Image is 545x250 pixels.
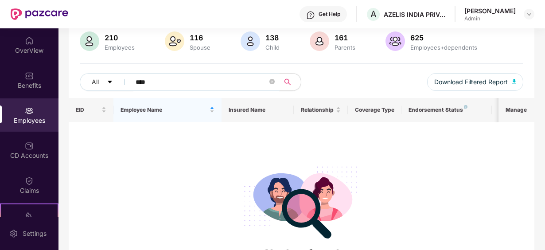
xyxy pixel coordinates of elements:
img: svg+xml;base64,PHN2ZyB4bWxucz0iaHR0cDovL3d3dy53My5vcmcvMjAwMC9zdmciIHhtbG5zOnhsaW5rPSJodHRwOi8vd3... [165,31,184,51]
img: svg+xml;base64,PHN2ZyB4bWxucz0iaHR0cDovL3d3dy53My5vcmcvMjAwMC9zdmciIHdpZHRoPSI4IiBoZWlnaHQ9IjgiIH... [464,105,467,109]
span: close-circle [269,78,275,86]
div: Parents [333,44,357,51]
img: svg+xml;base64,PHN2ZyB4bWxucz0iaHR0cDovL3d3dy53My5vcmcvMjAwMC9zdmciIHdpZHRoPSIyMSIgaGVpZ2h0PSIyMC... [25,211,34,220]
img: svg+xml;base64,PHN2ZyB4bWxucz0iaHR0cDovL3d3dy53My5vcmcvMjAwMC9zdmciIHdpZHRoPSIyODgiIGhlaWdodD0iMj... [238,156,366,246]
div: Employees [103,44,136,51]
button: search [279,73,301,91]
div: Get Help [319,11,340,18]
div: Endorsement Status [409,106,484,113]
div: 116 [188,33,212,42]
div: Employees+dependents [409,44,479,51]
span: A [370,9,377,20]
div: 210 [103,33,136,42]
img: svg+xml;base64,PHN2ZyB4bWxucz0iaHR0cDovL3d3dy53My5vcmcvMjAwMC9zdmciIHhtbG5zOnhsaW5rPSJodHRwOi8vd3... [385,31,405,51]
span: EID [76,106,100,113]
th: Coverage Type [348,98,402,122]
div: 161 [333,33,357,42]
img: svg+xml;base64,PHN2ZyBpZD0iSG9tZSIgeG1sbnM9Imh0dHA6Ly93d3cudzMub3JnLzIwMDAvc3ZnIiB3aWR0aD0iMjAiIG... [25,36,34,45]
img: svg+xml;base64,PHN2ZyBpZD0iQ0RfQWNjb3VudHMiIGRhdGEtbmFtZT0iQ0QgQWNjb3VudHMiIHhtbG5zPSJodHRwOi8vd3... [25,141,34,150]
img: New Pazcare Logo [11,8,68,20]
th: Insured Name [222,98,294,122]
img: svg+xml;base64,PHN2ZyBpZD0iRW1wbG95ZWVzIiB4bWxucz0iaHR0cDovL3d3dy53My5vcmcvMjAwMC9zdmciIHdpZHRoPS... [25,106,34,115]
div: Child [264,44,281,51]
img: svg+xml;base64,PHN2ZyB4bWxucz0iaHR0cDovL3d3dy53My5vcmcvMjAwMC9zdmciIHhtbG5zOnhsaW5rPSJodHRwOi8vd3... [80,31,99,51]
div: 625 [409,33,479,42]
div: Admin [464,15,516,22]
img: svg+xml;base64,PHN2ZyBpZD0iU2V0dGluZy0yMHgyMCIgeG1sbnM9Imh0dHA6Ly93d3cudzMub3JnLzIwMDAvc3ZnIiB3aW... [9,229,18,238]
span: caret-down [107,79,113,86]
span: Relationship [301,106,334,113]
button: Allcaret-down [80,73,134,91]
th: Relationship [294,98,348,122]
span: close-circle [269,79,275,84]
img: svg+xml;base64,PHN2ZyBpZD0iQ2xhaW0iIHhtbG5zPSJodHRwOi8vd3d3LnczLm9yZy8yMDAwL3N2ZyIgd2lkdGg9IjIwIi... [25,176,34,185]
div: AZELIS INDIA PRIVATE LIMITED [384,10,446,19]
button: Download Filtered Report [427,73,524,91]
div: Spouse [188,44,212,51]
div: [PERSON_NAME] [464,7,516,15]
th: Manage [498,98,534,122]
img: svg+xml;base64,PHN2ZyB4bWxucz0iaHR0cDovL3d3dy53My5vcmcvMjAwMC9zdmciIHhtbG5zOnhsaW5rPSJodHRwOi8vd3... [241,31,260,51]
span: Employee Name [121,106,208,113]
span: search [279,78,296,86]
img: svg+xml;base64,PHN2ZyB4bWxucz0iaHR0cDovL3d3dy53My5vcmcvMjAwMC9zdmciIHhtbG5zOnhsaW5rPSJodHRwOi8vd3... [310,31,329,51]
span: All [92,77,99,87]
div: Settings [20,229,49,238]
th: EID [69,98,114,122]
span: Download Filtered Report [434,77,508,87]
img: svg+xml;base64,PHN2ZyB4bWxucz0iaHR0cDovL3d3dy53My5vcmcvMjAwMC9zdmciIHhtbG5zOnhsaW5rPSJodHRwOi8vd3... [512,79,517,84]
div: 138 [264,33,281,42]
img: svg+xml;base64,PHN2ZyBpZD0iQmVuZWZpdHMiIHhtbG5zPSJodHRwOi8vd3d3LnczLm9yZy8yMDAwL3N2ZyIgd2lkdGg9Ij... [25,71,34,80]
img: svg+xml;base64,PHN2ZyBpZD0iSGVscC0zMngzMiIgeG1sbnM9Imh0dHA6Ly93d3cudzMub3JnLzIwMDAvc3ZnIiB3aWR0aD... [306,11,315,20]
img: svg+xml;base64,PHN2ZyBpZD0iRHJvcGRvd24tMzJ4MzIiIHhtbG5zPSJodHRwOi8vd3d3LnczLm9yZy8yMDAwL3N2ZyIgd2... [526,11,533,18]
